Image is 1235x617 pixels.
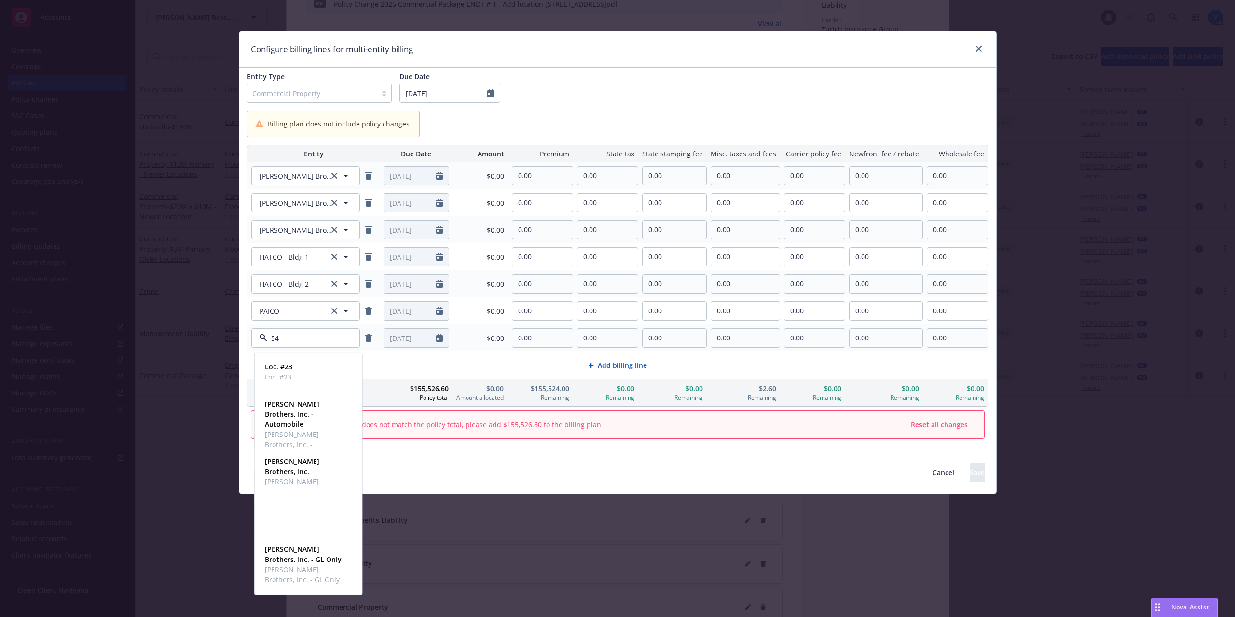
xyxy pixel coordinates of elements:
div: Add billing line [247,351,988,379]
input: 0.00 [512,194,573,212]
input: 0.00 [512,329,573,347]
svg: Calendar [436,199,443,207]
input: MM/DD/YYYY [384,167,436,185]
input: 0.00 [643,302,706,320]
input: 0.00 [711,302,780,320]
span: [PERSON_NAME] Brothers, Inc. - Automobile [265,429,350,460]
input: 0.00 [512,302,573,320]
input: 0.00 [784,275,845,293]
span: [PERSON_NAME] Brothers, Inc. - GL Only [265,564,350,585]
span: Due Date [384,149,449,159]
span: Remaining [784,393,841,402]
input: 0.00 [711,275,780,293]
input: 0.00 [577,167,638,185]
span: HATCO - Bldg 2clear selection [251,274,360,294]
span: remove [363,278,374,290]
input: 0.00 [643,248,706,266]
span: $155,526.60Policy total [380,379,453,406]
a: clear selection [329,170,340,182]
input: 0.00 [643,329,706,347]
input: 0.00 [711,221,780,239]
svg: Calendar [436,226,443,234]
span: Loc. #23 [265,372,292,382]
span: $0.00 [456,171,504,181]
span: $0.00 [456,333,504,343]
span: HATCO - Bldg 1clear selection [251,247,360,266]
input: 0.00 [577,248,638,266]
span: clear selection [251,301,360,321]
span: State tax [577,149,634,159]
span: Premium [512,149,569,159]
span: Carrier policy fee [784,149,841,159]
strong: [PERSON_NAME] Brothers, Inc. - Automobile [265,399,319,429]
a: clear selection [329,251,340,263]
span: $0.00 [784,383,841,393]
input: 0.00 [512,248,573,266]
span: remove [363,305,374,317]
button: [PERSON_NAME] Brothers, Inc.clear selection [251,166,360,185]
input: 0.00 [784,167,845,185]
input: MM/DD/YYYY [384,221,436,239]
input: 0.00 [577,302,638,320]
span: Calendar [384,193,449,212]
input: 0.00 [711,194,780,212]
span: Calendar [384,247,449,266]
span: Calendar [384,166,449,185]
input: 0.00 [577,194,638,212]
span: $0.00 [456,383,504,393]
input: 0.00 [577,275,638,293]
span: Amount [456,149,504,159]
input: 0.00 [784,221,845,239]
input: 0.00 [784,248,845,266]
input: 0.00 [643,194,706,212]
span: [PERSON_NAME] Brothers, Inc. [260,198,332,208]
input: 0.00 [784,302,845,320]
span: [PERSON_NAME] Brothers, Inc. [260,225,332,235]
span: remove [363,251,374,263]
span: Amount allocated [456,393,504,402]
button: Nova Assist [1151,598,1218,617]
button: [PERSON_NAME] Brothers, Inc.clear selection [251,193,360,212]
span: $0.00 [456,225,504,235]
span: $0.00 [456,252,504,262]
span: Calendar [384,274,449,294]
input: MM/DD/YYYY [400,84,487,102]
span: $0.00 [642,383,703,393]
span: $155,524.00 [512,383,569,393]
input: 0.00 [577,221,638,239]
span: Calendar [384,301,449,321]
span: [PERSON_NAME] Brothers, Inc. [260,171,332,181]
span: Remaining [577,393,634,402]
svg: Calendar [436,307,443,315]
input: 0.00 [784,329,845,347]
input: MM/DD/YYYY [384,329,436,347]
input: Filter by keyword [267,333,340,343]
strong: [PERSON_NAME] Brothers, Inc. [265,457,319,476]
a: remove [363,197,374,209]
input: MM/DD/YYYY [384,275,436,293]
span: [PERSON_NAME] Brothers, Inc.clear selection [251,220,360,239]
a: clear selection [329,305,340,317]
div: Drag to move [1152,598,1164,617]
input: 0.00 [784,194,845,212]
a: remove [363,170,374,182]
svg: Calendar [436,172,443,180]
span: Add billing line [598,360,647,370]
input: 0.00 [643,167,706,185]
strong: Loc. #23 [265,362,292,371]
span: Billing plan does not include policy changes. [267,119,412,129]
input: 0.00 [512,221,573,239]
a: remove [363,332,374,344]
span: $0.00 [456,198,504,208]
a: clear selection [329,197,340,209]
span: HATCO - Bldg 2 [260,279,309,289]
input: MM/DD/YYYY [384,194,436,212]
span: $0.00 [577,383,634,393]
